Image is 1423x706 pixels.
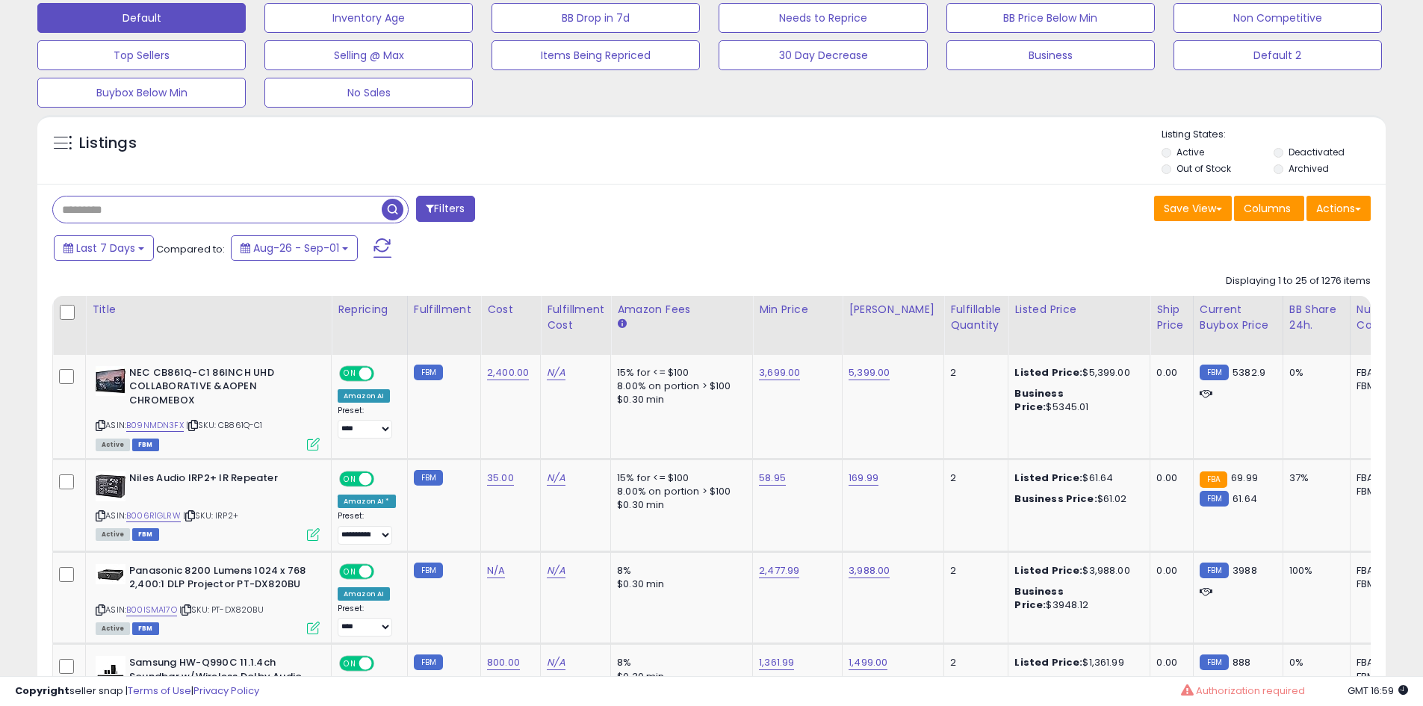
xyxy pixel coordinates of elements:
div: 0.00 [1156,656,1181,669]
div: 15% for <= $100 [617,471,741,485]
span: | SKU: PT-DX820BU [179,604,264,616]
div: FBM: 3 [1357,485,1406,498]
div: Current Buybox Price [1200,302,1277,333]
div: 8.00% on portion > $100 [617,380,741,393]
span: 5382.9 [1233,365,1265,380]
span: 2025-09-9 16:59 GMT [1348,684,1408,698]
div: Num of Comp. [1357,302,1411,333]
a: 800.00 [487,655,520,670]
button: Save View [1154,196,1232,221]
b: Niles Audio IRP2+ IR Repeater [129,471,311,489]
b: Business Price: [1014,492,1097,506]
div: Repricing [338,302,401,318]
div: FBA: 0 [1357,366,1406,380]
button: Filters [416,196,474,222]
strong: Copyright [15,684,69,698]
div: Amazon AI [338,389,390,403]
small: FBM [414,470,443,486]
button: Aug-26 - Sep-01 [231,235,358,261]
b: Business Price: [1014,584,1063,612]
small: FBM [1200,654,1229,670]
b: Listed Price: [1014,365,1082,380]
div: Preset: [338,406,396,439]
div: $0.30 min [617,393,741,406]
button: Inventory Age [264,3,473,33]
span: All listings currently available for purchase on Amazon [96,528,130,541]
span: ON [341,657,359,670]
div: 8% [617,564,741,578]
span: FBM [132,528,159,541]
div: 8% [617,656,741,669]
span: Columns [1244,201,1291,216]
small: FBM [414,365,443,380]
div: $5,399.00 [1014,366,1138,380]
div: 100% [1289,564,1339,578]
a: N/A [487,563,505,578]
button: Default [37,3,246,33]
a: Privacy Policy [193,684,259,698]
b: Business Price: [1014,386,1063,414]
span: OFF [372,367,396,380]
b: NEC CB861Q-C1 86INCH UHD COLLABORATIVE &AOPEN CHROMEBOX [129,366,311,412]
div: 0.00 [1156,471,1181,485]
div: $3,988.00 [1014,564,1138,578]
small: FBM [1200,491,1229,507]
button: Selling @ Max [264,40,473,70]
button: Default 2 [1174,40,1382,70]
div: 0.00 [1156,366,1181,380]
a: N/A [547,365,565,380]
div: Preset: [338,604,396,637]
a: 169.99 [849,471,878,486]
div: $1,361.99 [1014,656,1138,669]
a: 3,699.00 [759,365,800,380]
div: FBA: 0 [1357,564,1406,578]
div: FBM: 0 [1357,578,1406,591]
a: 3,988.00 [849,563,890,578]
b: Panasonic 8200 Lumens 1024 x 768 2,400:1 DLP Projector PT-DX820BU [129,564,311,595]
label: Out of Stock [1176,162,1231,175]
div: Listed Price [1014,302,1144,318]
a: B006R1GLRW [126,510,181,522]
span: | SKU: IRP2+ [183,510,238,521]
button: Non Competitive [1174,3,1382,33]
button: Items Being Repriced [492,40,700,70]
div: Amazon AI * [338,495,396,508]
b: Listed Price: [1014,563,1082,578]
div: 2 [950,564,996,578]
div: Min Price [759,302,836,318]
a: 2,400.00 [487,365,529,380]
button: Top Sellers [37,40,246,70]
div: ASIN: [96,564,320,634]
a: 35.00 [487,471,514,486]
span: FBM [132,622,159,635]
div: 0% [1289,656,1339,669]
span: Last 7 Days [76,241,135,256]
div: ASIN: [96,366,320,449]
div: 37% [1289,471,1339,485]
b: Listed Price: [1014,471,1082,485]
button: Business [946,40,1155,70]
span: OFF [372,473,396,486]
div: Fulfillment [414,302,474,318]
a: 2,477.99 [759,563,799,578]
b: Listed Price: [1014,655,1082,669]
span: All listings currently available for purchase on Amazon [96,439,130,451]
div: 2 [950,366,996,380]
small: FBM [414,563,443,578]
div: [PERSON_NAME] [849,302,937,318]
div: Preset: [338,511,396,545]
label: Archived [1289,162,1329,175]
a: B00ISMA17O [126,604,177,616]
a: 58.95 [759,471,786,486]
button: BB Price Below Min [946,3,1155,33]
a: B09NMDN3FX [126,419,184,432]
button: Columns [1234,196,1304,221]
div: BB Share 24h. [1289,302,1344,333]
span: 888 [1233,655,1250,669]
button: No Sales [264,78,473,108]
small: FBM [1200,365,1229,380]
span: 69.99 [1231,471,1258,485]
div: $61.64 [1014,471,1138,485]
img: 31eV+dmFv1L._SL40_.jpg [96,564,125,584]
a: N/A [547,471,565,486]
